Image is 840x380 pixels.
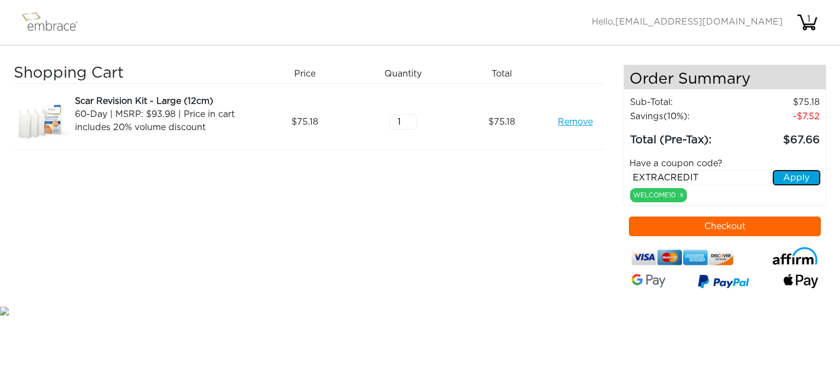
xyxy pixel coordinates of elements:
[592,17,783,26] span: Hello,
[260,65,358,83] div: Price
[291,115,318,128] span: 75.18
[457,65,555,83] div: Total
[384,67,422,80] span: Quantity
[629,124,734,149] td: Total (Pre-Tax):
[796,11,818,33] img: cart
[798,13,820,26] div: 1
[629,217,821,236] button: Checkout
[14,95,68,149] img: b8104fea-8da9-11e7-a57a-02e45ca4b85b.jpeg
[784,274,818,288] img: fullApplePay.png
[734,124,820,149] td: 67.66
[698,272,749,293] img: paypal-v3.png
[680,190,684,200] a: x
[615,17,783,26] span: [EMAIL_ADDRESS][DOMAIN_NAME]
[629,95,734,109] td: Sub-Total:
[734,95,820,109] td: 75.18
[632,274,666,288] img: Google-Pay-Logo.svg
[624,65,826,90] h4: Order Summary
[75,95,252,108] div: Scar Revision Kit - Large (12cm)
[734,109,820,124] td: 7.52
[75,108,252,134] div: 60-Day | MSRP: $93.98 | Price in cart includes 20% volume discount
[629,109,734,124] td: Savings :
[772,247,818,265] img: affirm-logo.svg
[621,157,829,170] div: Have a coupon code?
[488,115,515,128] span: 75.18
[14,65,252,83] h3: Shopping Cart
[558,115,593,128] a: Remove
[796,17,818,26] a: 1
[630,188,687,202] div: WELCOME10
[632,247,734,268] img: credit-cards.png
[19,9,90,36] img: logo.png
[663,112,687,121] span: (10%)
[773,170,820,185] button: Apply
